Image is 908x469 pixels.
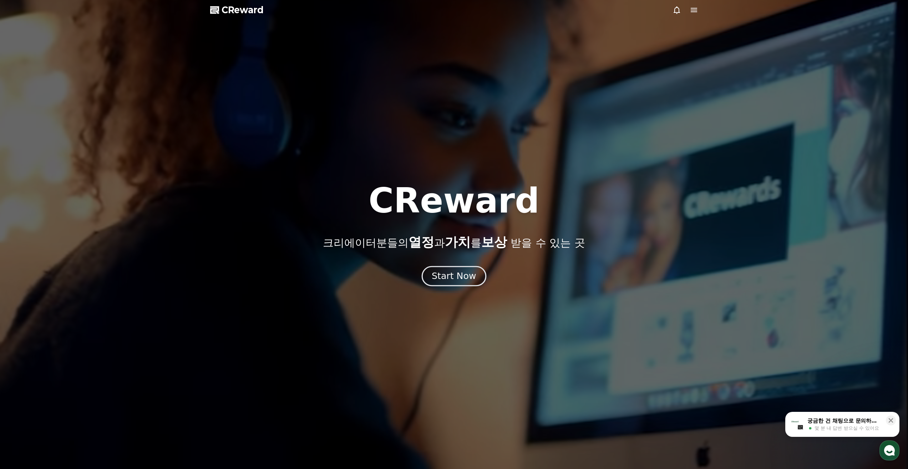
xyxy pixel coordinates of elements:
[445,235,471,249] span: 가치
[22,237,27,243] span: 홈
[323,235,585,249] p: 크리에이터분들의 과 를 받을 수 있는 곳
[423,274,485,280] a: Start Now
[210,4,264,16] a: CReward
[2,226,47,244] a: 홈
[369,184,539,218] h1: CReward
[92,226,137,244] a: 설정
[47,226,92,244] a: 대화
[222,4,264,16] span: CReward
[432,270,476,282] div: Start Now
[409,235,434,249] span: 열정
[481,235,507,249] span: 보상
[422,266,486,286] button: Start Now
[110,237,119,243] span: 설정
[65,238,74,243] span: 대화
